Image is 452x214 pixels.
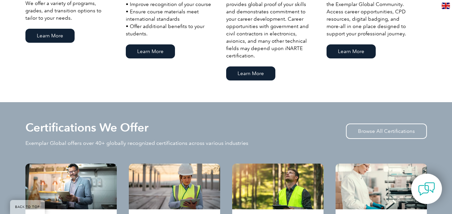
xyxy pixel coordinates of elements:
[226,66,275,80] a: Learn More
[25,122,149,133] h2: Certifications We Offer
[442,3,450,9] img: en
[346,124,427,139] a: Browse All Certifications
[126,44,175,58] a: Learn More
[25,29,75,43] a: Learn More
[327,44,376,58] a: Learn More
[10,200,45,214] a: BACK TO TOP
[418,181,435,197] img: contact-chat.png
[25,140,248,147] p: Exemplar Global offers over 40+ globally recognized certifications across various industries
